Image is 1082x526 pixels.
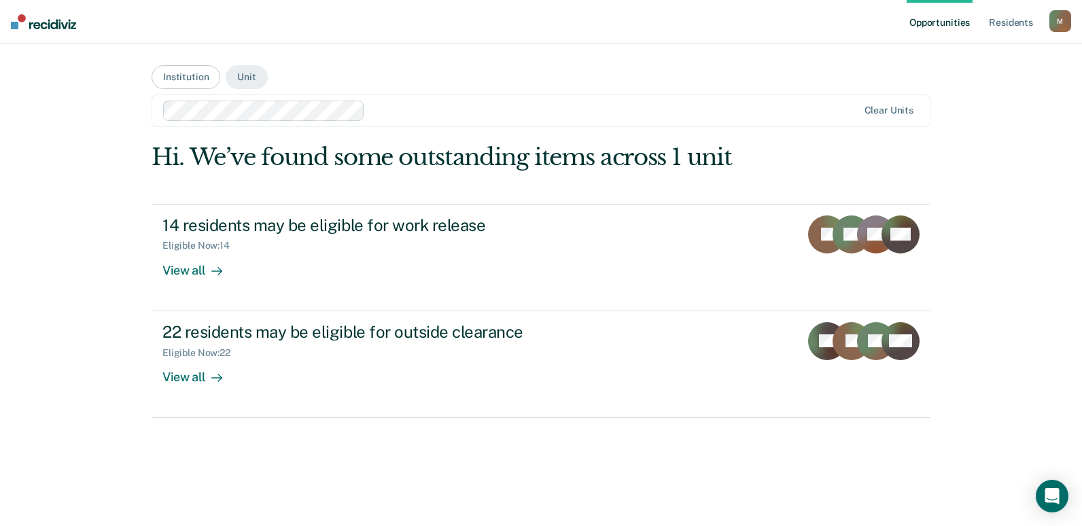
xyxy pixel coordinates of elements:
[865,105,914,116] div: Clear units
[1036,480,1068,512] div: Open Intercom Messenger
[162,251,239,278] div: View all
[162,215,640,235] div: 14 residents may be eligible for work release
[162,240,241,251] div: Eligible Now : 14
[162,358,239,385] div: View all
[11,14,76,29] img: Recidiviz
[152,143,775,171] div: Hi. We’ve found some outstanding items across 1 unit
[162,347,241,359] div: Eligible Now : 22
[1049,10,1071,32] button: M
[162,322,640,342] div: 22 residents may be eligible for outside clearance
[226,65,267,89] button: Unit
[152,311,930,418] a: 22 residents may be eligible for outside clearanceEligible Now:22View all
[152,204,930,311] a: 14 residents may be eligible for work releaseEligible Now:14View all
[152,65,220,89] button: Institution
